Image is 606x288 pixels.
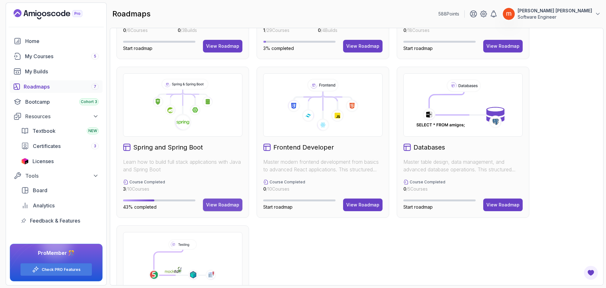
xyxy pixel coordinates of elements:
[123,27,165,34] p: / 6 Courses
[403,186,406,192] span: 0
[88,128,97,133] span: NEW
[318,28,321,33] span: 0
[518,14,592,20] p: Software Engineer
[25,172,99,180] div: Tools
[346,202,379,208] div: View Roadmap
[206,43,239,49] div: View Roadmap
[486,202,520,208] div: View Roadmap
[410,180,445,185] p: Course Completed
[403,186,445,192] p: / 5 Courses
[14,9,97,19] a: Landing page
[42,267,80,272] a: Check PRO Features
[318,27,358,34] p: / 4 Builds
[123,186,165,192] p: / 10 Courses
[403,158,523,173] p: Master table design, data management, and advanced database operations. This structured learning ...
[263,204,293,210] span: Start roadmap
[33,202,55,209] span: Analytics
[33,157,54,165] span: Licenses
[25,37,99,45] div: Home
[17,125,103,137] a: textbook
[94,144,96,149] span: 3
[178,28,181,33] span: 0
[123,46,152,51] span: Start roadmap
[129,180,165,185] p: Course Completed
[10,111,103,122] button: Resources
[17,184,103,197] a: board
[263,27,305,34] p: / 29 Courses
[263,186,266,192] span: 0
[346,43,379,49] div: View Roadmap
[403,204,433,210] span: Start roadmap
[10,50,103,63] a: courses
[20,263,92,276] button: Check PRO Features
[25,98,99,106] div: Bootcamp
[10,65,103,78] a: builds
[123,186,126,192] span: 3
[403,46,433,51] span: Start roadmap
[17,140,103,152] a: certificates
[123,204,157,210] span: 43% completed
[30,217,80,224] span: Feedback & Features
[17,155,103,168] a: licenses
[25,113,99,120] div: Resources
[483,199,523,211] button: View Roadmap
[10,95,103,108] a: bootcamp
[17,199,103,212] a: analytics
[123,28,126,33] span: 0
[403,27,445,34] p: / 18 Courses
[583,265,598,280] button: Open Feedback Button
[10,80,103,93] a: roadmaps
[502,8,601,20] button: user profile image[PERSON_NAME] [PERSON_NAME]Software Engineer
[178,27,217,34] p: / 3 Builds
[273,143,334,152] h2: Frontend Developer
[263,186,305,192] p: / 10 Courses
[343,199,383,211] button: View Roadmap
[133,143,203,152] h2: Spring and Spring Boot
[518,8,592,14] p: [PERSON_NAME] [PERSON_NAME]
[24,83,99,90] div: Roadmaps
[483,40,523,52] button: View Roadmap
[403,28,406,33] span: 0
[123,158,242,173] p: Learn how to build full stack applications with Java and Spring Boot
[21,158,29,164] img: jetbrains icon
[10,35,103,47] a: home
[438,11,459,17] p: 588 Points
[203,40,242,52] button: View Roadmap
[503,8,515,20] img: user profile image
[17,214,103,227] a: feedback
[263,46,294,51] span: 3% completed
[25,52,99,60] div: My Courses
[203,199,242,211] button: View Roadmap
[206,202,239,208] div: View Roadmap
[263,158,383,173] p: Master modern frontend development from basics to advanced React applications. This structured le...
[33,187,47,194] span: Board
[112,9,151,19] h2: roadmaps
[486,43,520,49] div: View Roadmap
[343,40,383,52] button: View Roadmap
[25,68,99,75] div: My Builds
[81,99,97,104] span: Cohort 3
[33,127,56,135] span: Textbook
[33,142,61,150] span: Certificates
[94,54,96,59] span: 5
[10,170,103,181] button: Tools
[263,28,265,33] span: 1
[270,180,305,185] p: Course Completed
[94,84,96,89] span: 7
[413,143,445,152] h2: Databases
